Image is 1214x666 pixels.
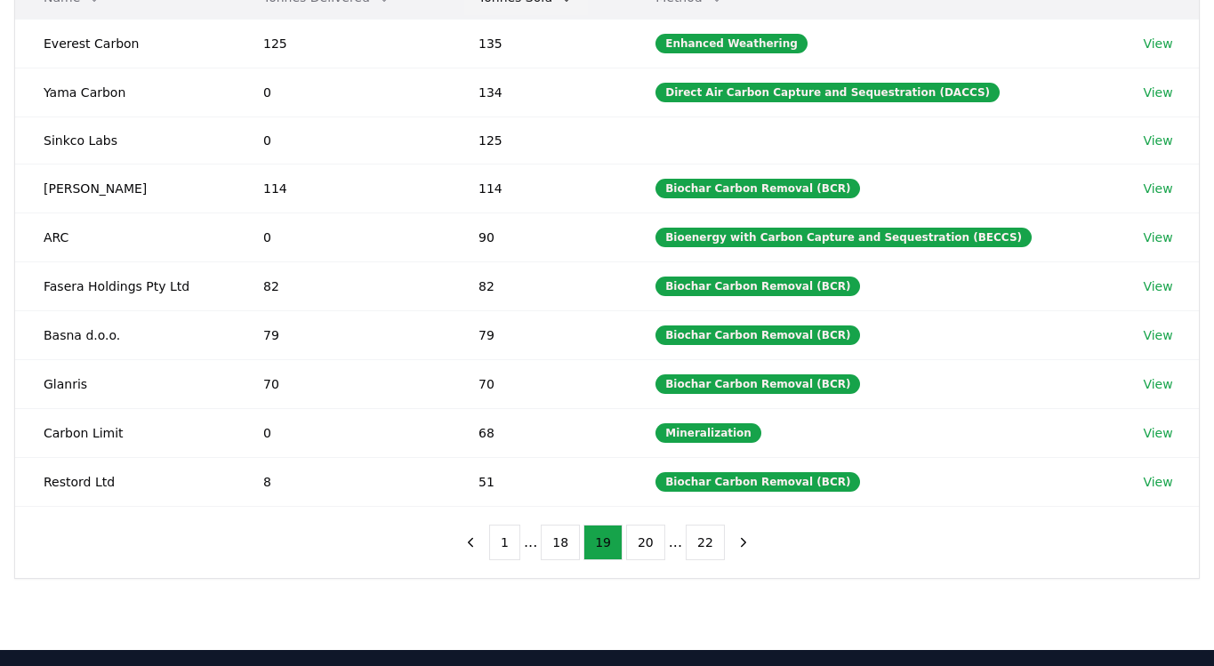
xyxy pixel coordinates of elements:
td: 79 [450,310,627,359]
td: 114 [450,164,627,213]
td: [PERSON_NAME] [15,164,235,213]
button: 19 [583,525,623,560]
td: Glanris [15,359,235,408]
td: Carbon Limit [15,408,235,457]
td: 0 [235,213,450,261]
a: View [1143,277,1172,295]
td: Basna d.o.o. [15,310,235,359]
td: 135 [450,19,627,68]
button: previous page [455,525,486,560]
button: 22 [686,525,725,560]
td: 8 [235,457,450,506]
td: 114 [235,164,450,213]
a: View [1143,84,1172,101]
td: 68 [450,408,627,457]
div: Direct Air Carbon Capture and Sequestration (DACCS) [655,83,1000,102]
td: Fasera Holdings Pty Ltd [15,261,235,310]
td: 0 [235,116,450,164]
a: View [1143,375,1172,393]
div: Mineralization [655,423,761,443]
td: 51 [450,457,627,506]
td: Restord Ltd [15,457,235,506]
a: View [1143,326,1172,344]
td: 82 [235,261,450,310]
td: 134 [450,68,627,116]
button: 1 [489,525,520,560]
td: Everest Carbon [15,19,235,68]
td: Yama Carbon [15,68,235,116]
a: View [1143,180,1172,197]
div: Biochar Carbon Removal (BCR) [655,374,860,394]
td: 79 [235,310,450,359]
button: 20 [626,525,665,560]
td: 90 [450,213,627,261]
div: Biochar Carbon Removal (BCR) [655,179,860,198]
td: 0 [235,408,450,457]
a: View [1143,132,1172,149]
div: Biochar Carbon Removal (BCR) [655,325,860,345]
a: View [1143,229,1172,246]
td: 70 [235,359,450,408]
a: View [1143,424,1172,442]
div: Enhanced Weathering [655,34,808,53]
td: 0 [235,68,450,116]
a: View [1143,35,1172,52]
td: 125 [235,19,450,68]
td: Sinkco Labs [15,116,235,164]
td: 70 [450,359,627,408]
div: Biochar Carbon Removal (BCR) [655,277,860,296]
button: 18 [541,525,580,560]
div: Bioenergy with Carbon Capture and Sequestration (BECCS) [655,228,1032,247]
td: 125 [450,116,627,164]
li: ... [669,532,682,553]
td: ARC [15,213,235,261]
div: Biochar Carbon Removal (BCR) [655,472,860,492]
button: next page [728,525,759,560]
td: 82 [450,261,627,310]
li: ... [524,532,537,553]
a: View [1143,473,1172,491]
